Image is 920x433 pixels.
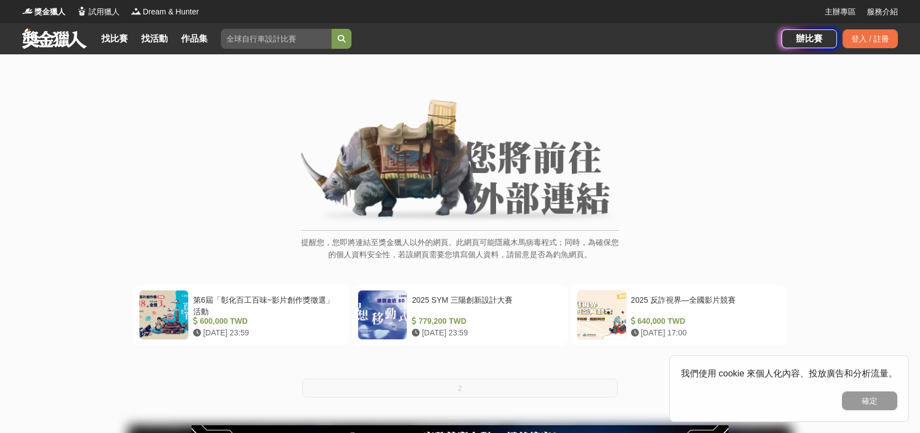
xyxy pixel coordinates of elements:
[131,6,142,17] img: Logo
[631,315,777,327] div: 640,000 TWD
[22,6,65,18] a: Logo獎金獵人
[131,6,199,18] a: LogoDream & Hunter
[412,315,557,327] div: 779,200 TWD
[302,379,618,398] button: 2
[143,6,199,18] span: Dream & Hunter
[221,29,332,49] input: 全球自行車設計比賽
[89,6,120,18] span: 試用獵人
[137,31,172,47] a: 找活動
[193,327,339,339] div: [DATE] 23:59
[412,294,557,315] div: 2025 SYM 三陽創新設計大賽
[631,327,777,339] div: [DATE] 17:00
[301,99,619,225] img: External Link Banner
[843,29,898,48] div: 登入 / 註冊
[177,31,212,47] a: 作品集
[352,284,567,345] a: 2025 SYM 三陽創新設計大賽 779,200 TWD [DATE] 23:59
[193,294,339,315] div: 第6屆「彰化百工百味~影片創作獎徵選」活動
[76,6,87,17] img: Logo
[97,31,132,47] a: 找比賽
[76,6,120,18] a: Logo試用獵人
[133,284,349,345] a: 第6屆「彰化百工百味~影片創作獎徵選」活動 600,000 TWD [DATE] 23:59
[301,236,619,272] p: 提醒您，您即將連結至獎金獵人以外的網頁。此網頁可能隱藏木馬病毒程式；同時，為確保您的個人資料安全性，若該網頁需要您填寫個人資料，請留意是否為釣魚網頁。
[34,6,65,18] span: 獎金獵人
[412,327,557,339] div: [DATE] 23:59
[681,369,897,378] span: 我們使用 cookie 來個人化內容、投放廣告和分析流量。
[22,6,33,17] img: Logo
[193,315,339,327] div: 600,000 TWD
[825,6,856,18] a: 主辦專區
[571,284,787,345] a: 2025 反詐視界—全國影片競賽 640,000 TWD [DATE] 17:00
[631,294,777,315] div: 2025 反詐視界—全國影片競賽
[842,391,897,410] button: 確定
[782,29,837,48] a: 辦比賽
[867,6,898,18] a: 服務介紹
